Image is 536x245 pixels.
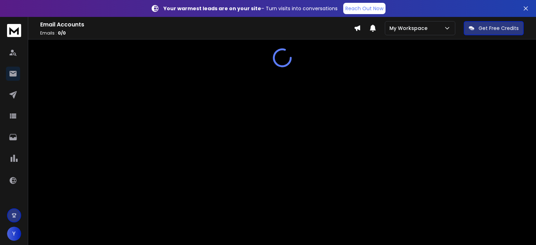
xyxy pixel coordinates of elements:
p: Emails : [40,30,354,36]
strong: Your warmest leads are on your site [164,5,261,12]
img: logo [7,24,21,37]
button: Y [7,227,21,241]
h1: Email Accounts [40,20,354,29]
p: – Turn visits into conversations [164,5,338,12]
span: 0 / 0 [58,30,66,36]
p: My Workspace [389,25,430,32]
a: Reach Out Now [343,3,386,14]
button: Get Free Credits [464,21,524,35]
p: Get Free Credits [479,25,519,32]
p: Reach Out Now [345,5,383,12]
